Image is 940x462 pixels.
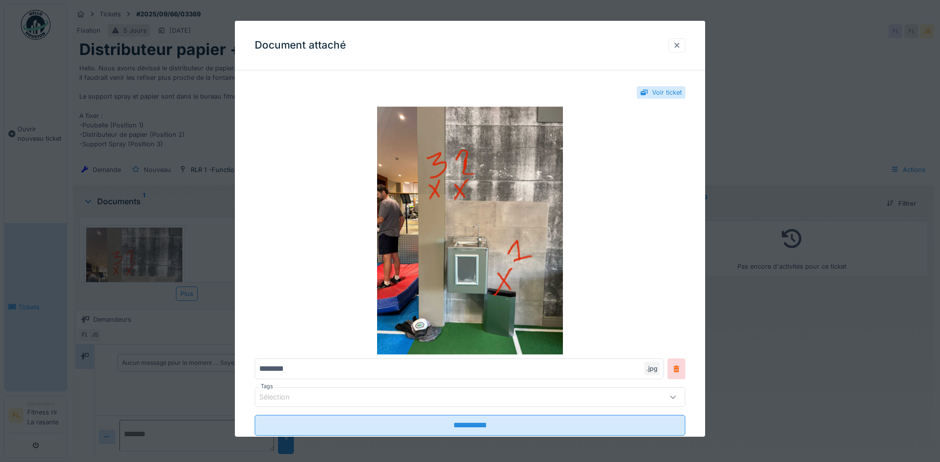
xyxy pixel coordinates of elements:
div: .jpg [644,362,660,375]
img: 2619c8c2-48b6-4767-a615-c5987cff2053-Fixation.jpg [255,107,685,354]
label: Tags [259,382,275,391]
div: Sélection [259,392,304,403]
div: Voir ticket [652,88,682,97]
h3: Document attaché [255,39,346,52]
